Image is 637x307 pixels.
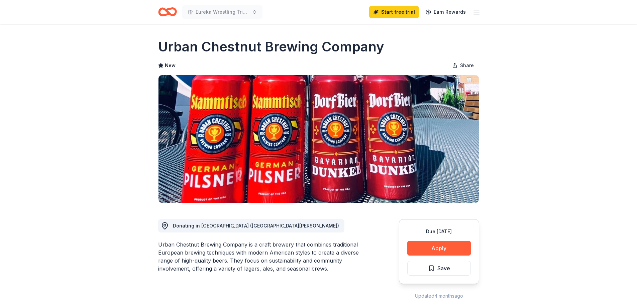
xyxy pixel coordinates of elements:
span: Save [437,264,450,273]
button: Apply [407,241,471,256]
span: Donating in [GEOGRAPHIC_DATA] ([GEOGRAPHIC_DATA][PERSON_NAME]) [173,223,339,228]
div: Updated 4 months ago [399,292,479,300]
a: Home [158,4,177,20]
span: New [165,61,176,69]
button: Save [407,261,471,276]
span: Eureka Wrestling Trivia Night/Silent Auction [196,8,249,16]
img: Image for Urban Chestnut Brewing Company [158,75,479,203]
a: Earn Rewards [422,6,470,18]
div: Urban Chestnut Brewing Company is a craft brewery that combines traditional European brewing tech... [158,241,367,273]
span: Share [460,61,474,69]
button: Share [447,59,479,72]
div: Due [DATE] [407,227,471,236]
a: Start free trial [369,6,419,18]
button: Eureka Wrestling Trivia Night/Silent Auction [182,5,262,19]
h1: Urban Chestnut Brewing Company [158,37,384,56]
